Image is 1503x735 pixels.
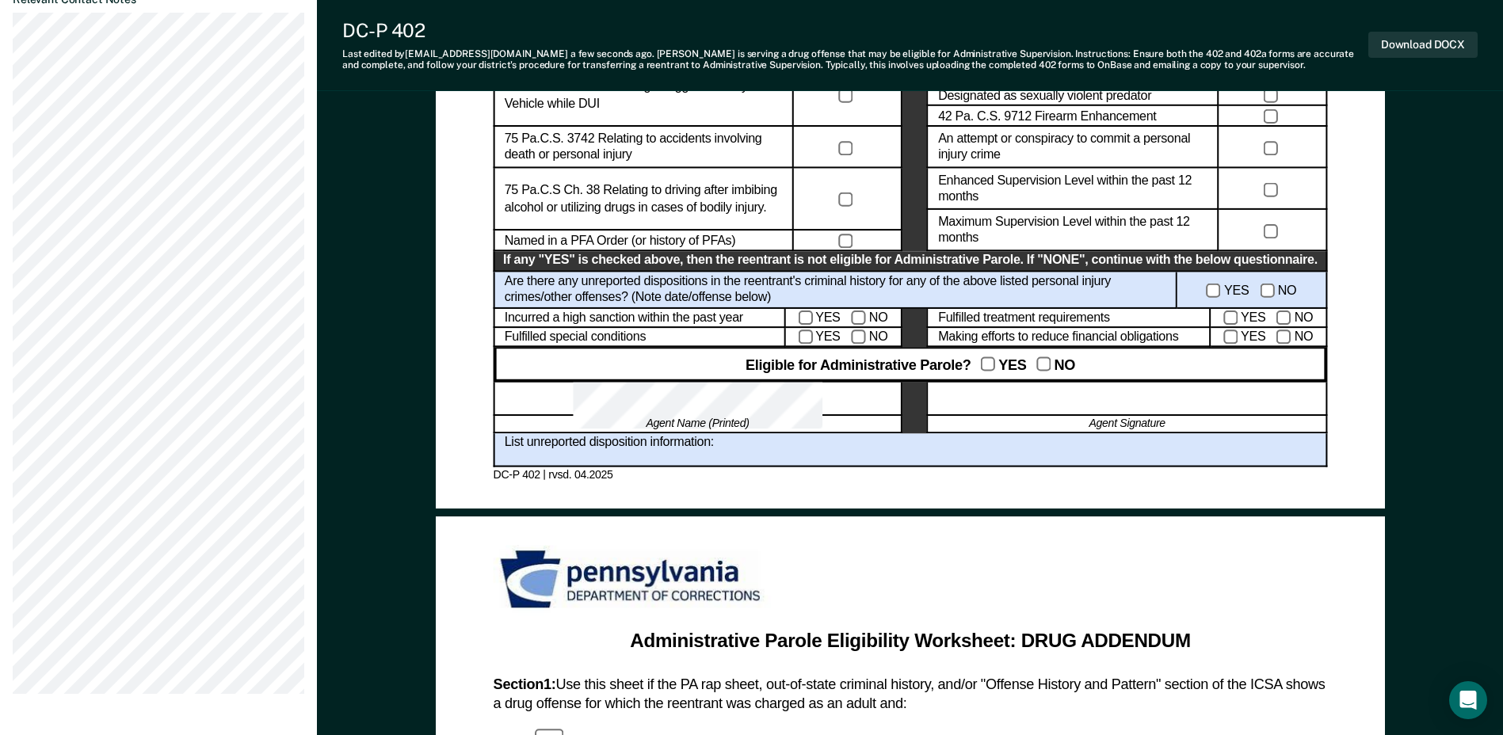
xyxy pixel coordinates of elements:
div: List unreported disposition information: [493,433,1327,467]
div: Making efforts to reduce financial obligations [927,328,1211,348]
div: Last edited by [EMAIL_ADDRESS][DOMAIN_NAME] . [PERSON_NAME] is serving a drug offense that may be... [342,48,1368,71]
div: Use this sheet if the PA rap sheet, out-of-state criminal history, and/or "Offense History and Pa... [493,676,1327,713]
div: YES NO [1177,272,1327,308]
b: Section 1 : [493,676,555,691]
div: Eligible for Administrative Parole? YES NO [493,348,1327,382]
div: Fulfilled special conditions [493,328,784,348]
div: YES NO [785,328,902,348]
div: Are there any unreported dispositions in the reentrant's criminal history for any of the above li... [493,272,1177,308]
div: DC-P 402 | rvsd. 04.2025 [493,467,1327,482]
div: Administrative Parole Eligibility Worksheet: DRUG ADDENDUM [506,629,1314,653]
label: Maximum Supervision Level within the past 12 months [938,214,1207,247]
button: Download DOCX [1368,32,1478,58]
label: 75 Pa.C.S Ch. 38 Relating to driving after imbibing alcohol or utilizing drugs in cases of bodily... [504,183,782,216]
label: Enhanced Supervision Level within the past 12 months [938,173,1207,206]
span: a few seconds ago [570,48,652,59]
div: Open Intercom Messenger [1449,681,1487,719]
div: YES NO [1211,328,1327,348]
div: Fulfilled treatment requirements [927,308,1211,328]
label: 75 Pa.C.s. 3735.1 Relating to Agg Assault by Vehicle while DUI [504,79,782,112]
label: An attempt or conspiracy to commit a personal injury crime [938,131,1207,164]
div: DC-P 402 [342,19,1368,42]
img: PDOC Logo [493,545,772,615]
div: YES NO [785,308,902,328]
div: Incurred a high sanction within the past year [493,308,784,328]
div: If any "YES" is checked above, then the reentrant is not eligible for Administrative Parole. If "... [493,252,1327,272]
div: Agent Signature [927,416,1327,433]
label: Named in a PFA Order (or history of PFAs) [504,233,735,249]
label: 42 Pa. C.S. 9712 Firearm Enhancement [938,109,1156,125]
label: 75 Pa.C.S. 3742 Relating to accidents involving death or personal injury [504,131,782,164]
label: Designated as sexually violent predator [938,87,1151,104]
div: YES NO [1211,308,1327,328]
div: Agent Name (Printed) [493,416,902,433]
